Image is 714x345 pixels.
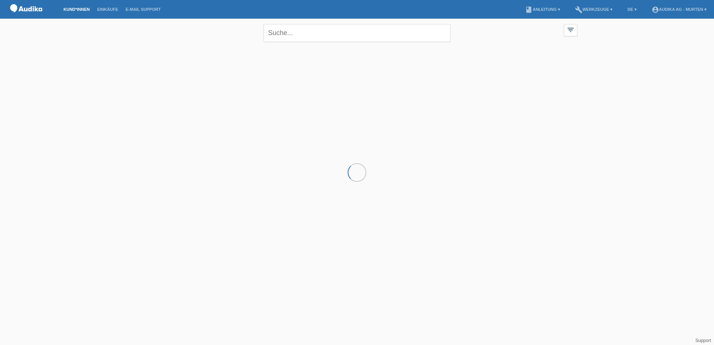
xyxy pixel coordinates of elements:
a: bookAnleitung ▾ [521,7,564,12]
i: build [575,6,583,13]
a: account_circleAudika AG - Murten ▾ [648,7,710,12]
a: buildWerkzeuge ▾ [571,7,617,12]
i: filter_list [566,26,575,34]
a: Einkäufe [93,7,122,12]
i: book [525,6,533,13]
i: account_circle [652,6,659,13]
input: Suche... [264,24,450,42]
a: DE ▾ [624,7,640,12]
a: Kund*innen [60,7,93,12]
a: POS — MF Group [7,15,45,20]
a: Support [695,338,711,343]
a: E-Mail Support [122,7,165,12]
